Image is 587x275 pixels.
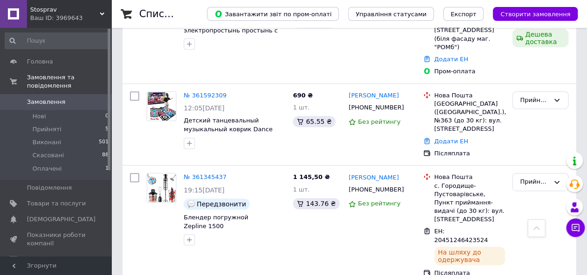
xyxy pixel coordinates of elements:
span: Замовлення та повідомлення [27,73,111,90]
span: Нові [32,112,46,121]
a: Додати ЕН [434,56,468,63]
span: 1 шт. [293,186,310,193]
span: Повідомлення [27,184,72,192]
input: Пошук [5,32,110,49]
div: Дешева доставка [512,29,568,47]
span: Товари та послуги [27,199,86,208]
span: 5 [105,125,109,134]
span: Без рейтингу [358,200,400,207]
span: 501 [99,138,109,147]
div: [GEOGRAPHIC_DATA] ([GEOGRAPHIC_DATA].), №363 (до 30 кг): вул. [STREET_ADDRESS] [434,100,505,134]
div: [PHONE_NUMBER] [347,184,406,196]
div: [PHONE_NUMBER] [347,102,406,114]
div: Нова Пошта [434,173,505,181]
span: Створити замовлення [500,11,570,18]
span: Експорт [451,11,477,18]
div: Нова Пошта [434,91,505,100]
div: Післяплата [434,149,505,158]
span: Управління статусами [355,11,426,18]
span: Завантажити звіт по пром-оплаті [214,10,331,18]
span: Замовлення [27,98,65,106]
span: [DEMOGRAPHIC_DATA] [27,215,96,224]
a: Фото товару [147,173,176,203]
button: Експорт [443,7,484,21]
span: 1 шт. [293,104,310,111]
span: Скасовані [32,151,64,160]
span: 12:05[DATE] [184,104,225,112]
span: Оплачені [32,165,62,173]
span: 1 145,50 ₴ [293,173,329,180]
span: 88 [102,151,109,160]
img: Фото товару [147,173,176,202]
button: Створити замовлення [493,7,578,21]
span: Показники роботи компанії [27,231,86,248]
div: Ваш ID: 3969643 [30,14,111,22]
div: с. Городище-Пустоварівське, Пункт приймання-видачі (до 30 кг): вул. [STREET_ADDRESS] [434,182,505,224]
div: Пром-оплата [434,67,505,76]
span: Виконані [32,138,61,147]
span: 0 [105,112,109,121]
a: [PERSON_NAME] [348,91,399,100]
a: [PERSON_NAME] [348,173,399,182]
div: Прийнято [520,96,549,105]
div: 65.55 ₴ [293,116,335,127]
span: 1 [105,165,109,173]
button: Завантажити звіт по пром-оплаті [207,7,339,21]
img: Фото товару [147,92,176,121]
span: ЕН: 20451246423524 [434,228,488,243]
span: Прийняті [32,125,61,134]
img: :speech_balloon: [187,200,195,208]
a: Детский танцевальный музыкальный коврик Dance Mat с подключением до компьютераGIF [184,117,272,150]
a: № 361592309 [184,92,226,99]
span: Головна [27,58,53,66]
h1: Список замовлень [139,8,233,19]
a: Блендер погружной Zepline 1500 Вт 5в1 мощный с насадками измельчитель венчик чоппер вспениватель ... [184,214,322,264]
div: На шляху до одержувача [434,247,505,265]
span: Передзвонити [197,200,246,208]
a: № 361345437 [184,173,226,180]
button: Управління статусами [348,7,434,21]
span: Без рейтингу [358,118,400,125]
a: Додати ЕН [434,138,468,145]
div: Прийнято [520,177,549,187]
span: Stosprav [30,6,100,14]
a: Фото товару [147,91,176,121]
span: 19:15[DATE] [184,186,225,194]
a: Створити замовлення [484,10,578,17]
span: 690 ₴ [293,92,313,99]
span: Відгуки [27,256,51,264]
div: 143.76 ₴ [293,198,339,209]
button: Чат з покупцем [566,218,585,237]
